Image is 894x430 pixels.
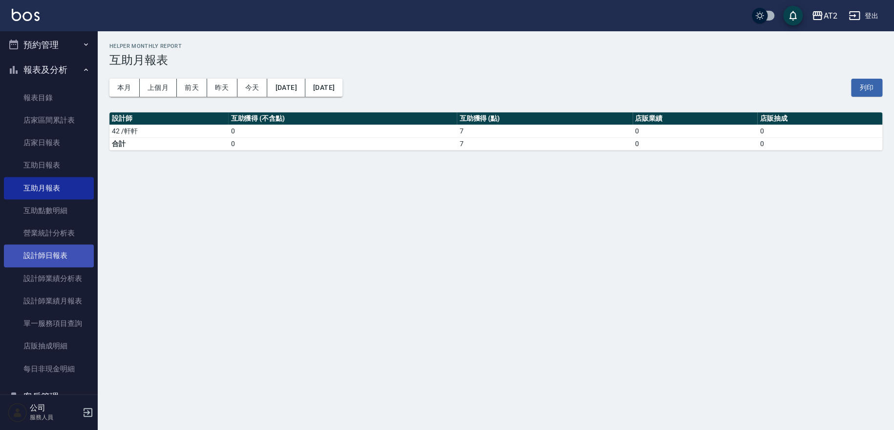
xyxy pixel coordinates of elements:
[8,403,27,422] img: Person
[4,131,94,154] a: 店家日報表
[845,7,882,25] button: 登出
[109,79,140,97] button: 本月
[237,79,268,97] button: 今天
[228,112,457,125] th: 互助獲得 (不含點)
[4,290,94,312] a: 設計師業績月報表
[30,413,80,422] p: 服務人員
[228,125,457,137] td: 0
[757,112,882,125] th: 店販抽成
[851,79,882,97] button: 列印
[4,57,94,83] button: 報表及分析
[109,43,882,49] h2: Helper Monthly Report
[4,244,94,267] a: 設計師日報表
[109,112,228,125] th: 設計師
[30,403,80,413] h5: 公司
[4,312,94,335] a: 單一服務項目查詢
[140,79,177,97] button: 上個月
[4,86,94,109] a: 報表目錄
[4,32,94,58] button: 預約管理
[109,125,228,137] td: 42 /軒軒
[12,9,40,21] img: Logo
[4,335,94,357] a: 店販抽成明細
[228,137,457,150] td: 0
[457,137,633,150] td: 7
[207,79,237,97] button: 昨天
[808,6,841,26] button: AT2
[757,125,882,137] td: 0
[109,53,882,67] h3: 互助月報表
[4,177,94,199] a: 互助月報表
[823,10,837,22] div: AT2
[109,137,228,150] td: 合計
[633,137,758,150] td: 0
[177,79,207,97] button: 前天
[633,125,758,137] td: 0
[267,79,305,97] button: [DATE]
[4,109,94,131] a: 店家區間累計表
[4,384,94,409] button: 客戶管理
[4,358,94,380] a: 每日非現金明細
[783,6,803,25] button: save
[4,199,94,222] a: 互助點數明細
[4,154,94,176] a: 互助日報表
[757,137,882,150] td: 0
[457,112,633,125] th: 互助獲得 (點)
[4,222,94,244] a: 營業統計分析表
[305,79,342,97] button: [DATE]
[109,112,882,150] table: a dense table
[4,267,94,290] a: 設計師業績分析表
[457,125,633,137] td: 7
[633,112,758,125] th: 店販業績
